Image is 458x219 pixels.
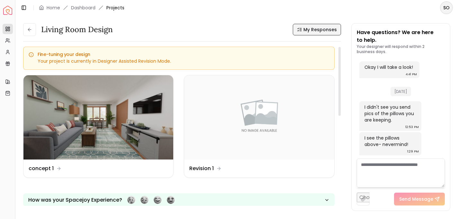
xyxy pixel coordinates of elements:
dd: Revision 1 [189,165,214,172]
div: Okay I will take a look! [364,64,413,70]
div: I didn't see you send pics of the pillows you are keeping. [364,104,415,123]
p: Have questions? We are here to help. [357,29,445,44]
a: Home [47,5,60,11]
div: Your project is currently in Designer Assisted Revision Mode. [29,58,329,64]
button: How was your Spacejoy Experience?Feeling terribleFeeling badFeeling goodFeeling awesome [23,193,335,206]
span: Projects [106,5,124,11]
a: Dashboard [71,5,95,11]
span: SO [441,2,452,14]
p: How was your Spacejoy Experience? [28,196,122,204]
img: Spacejoy Logo [3,6,12,15]
div: 1:29 PM [407,148,419,155]
a: concept 1concept 1 [23,75,174,178]
a: Spacejoy [3,6,12,15]
img: concept 1 [23,75,173,160]
h5: Fine-tuning your design [29,52,329,57]
dd: concept 1 [29,165,54,172]
div: 4:41 PM [406,71,417,78]
span: My Responses [303,26,337,33]
h3: Living Room design [41,24,113,35]
nav: breadcrumb [39,5,124,11]
button: My Responses [293,24,341,35]
button: SO [440,1,453,14]
span: [DATE] [391,87,411,96]
div: 12:53 PM [405,124,419,130]
img: Revision 1 [184,75,334,160]
div: I see the pillows above- nevermind! [364,135,415,148]
p: Your designer will respond within 2 business days. [357,44,445,54]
